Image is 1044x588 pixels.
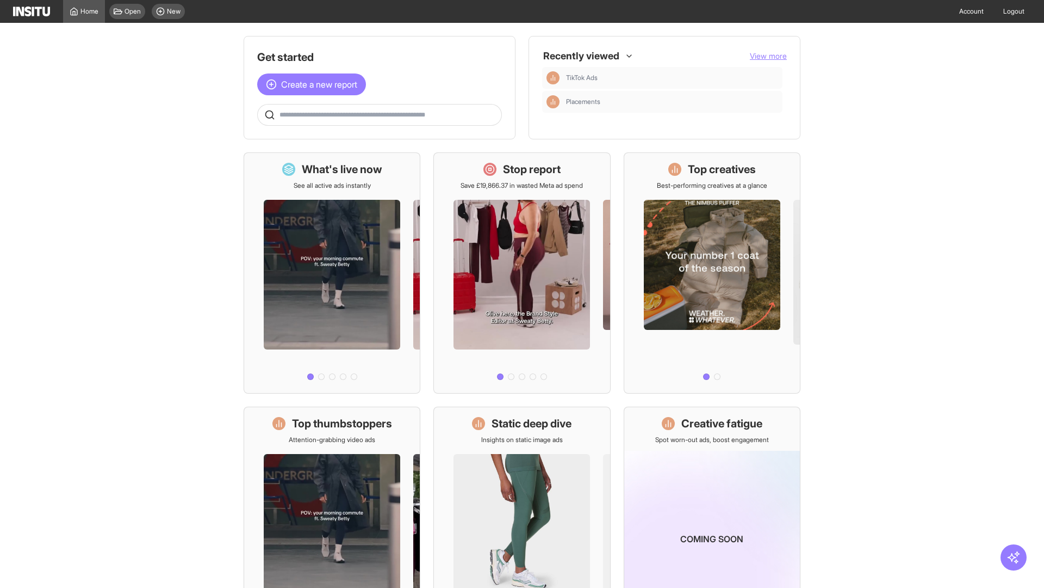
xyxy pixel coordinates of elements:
span: Home [80,7,98,16]
h1: Get started [257,50,502,65]
div: Insights [546,71,560,84]
p: Best-performing creatives at a glance [657,181,767,190]
p: Insights on static image ads [481,436,563,444]
a: Top creativesBest-performing creatives at a glance [624,152,800,394]
h1: Top creatives [688,162,756,177]
span: Create a new report [281,78,357,91]
span: Placements [566,97,778,106]
p: Save £19,866.37 in wasted Meta ad spend [461,181,583,190]
img: Logo [13,7,50,16]
a: What's live nowSee all active ads instantly [244,152,420,394]
span: Open [125,7,141,16]
p: Attention-grabbing video ads [289,436,375,444]
span: New [167,7,181,16]
p: See all active ads instantly [294,181,371,190]
span: TikTok Ads [566,73,598,82]
span: TikTok Ads [566,73,778,82]
button: Create a new report [257,73,366,95]
span: Placements [566,97,600,106]
h1: Top thumbstoppers [292,416,392,431]
span: View more [750,51,787,60]
a: Stop reportSave £19,866.37 in wasted Meta ad spend [433,152,610,394]
h1: What's live now [302,162,382,177]
button: View more [750,51,787,62]
h1: Stop report [503,162,561,177]
h1: Static deep dive [492,416,571,431]
div: Insights [546,95,560,108]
